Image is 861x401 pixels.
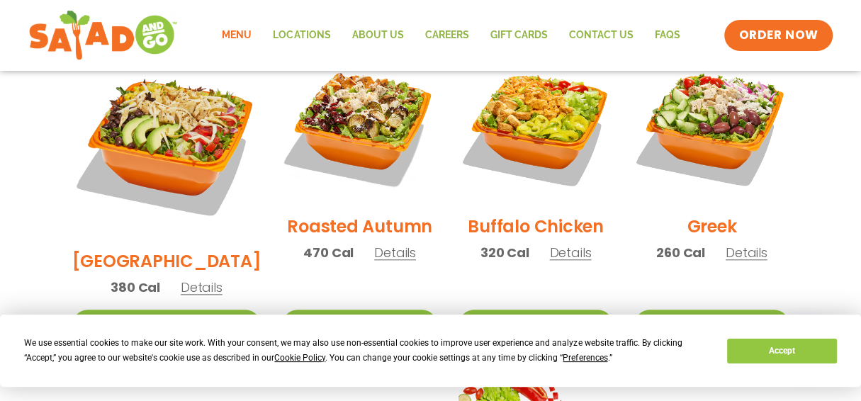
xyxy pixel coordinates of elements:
[274,353,325,363] span: Cookie Policy
[72,310,261,340] a: Start Your Order
[634,49,789,203] img: Product photo for Greek Salad
[726,244,767,261] span: Details
[724,20,832,51] a: ORDER NOW
[687,214,736,239] h2: Greek
[480,243,529,262] span: 320 Cal
[634,310,789,340] a: Start Your Order
[558,19,643,52] a: Contact Us
[479,19,558,52] a: GIFT CARDS
[72,49,261,238] img: Product photo for BBQ Ranch Salad
[563,353,607,363] span: Preferences
[262,19,341,52] a: Locations
[72,249,261,273] h2: [GEOGRAPHIC_DATA]
[303,243,354,262] span: 470 Cal
[458,310,613,340] a: Start Your Order
[738,27,818,44] span: ORDER NOW
[414,19,479,52] a: Careers
[287,214,432,239] h2: Roasted Autumn
[643,19,690,52] a: FAQs
[374,244,416,261] span: Details
[211,19,262,52] a: Menu
[341,19,414,52] a: About Us
[727,339,836,363] button: Accept
[24,336,710,366] div: We use essential cookies to make our site work. With your consent, we may also use non-essential ...
[28,7,178,64] img: new-SAG-logo-768×292
[282,49,437,203] img: Product photo for Roasted Autumn Salad
[468,214,603,239] h2: Buffalo Chicken
[211,19,690,52] nav: Menu
[111,278,160,297] span: 380 Cal
[282,310,437,340] a: Start Your Order
[656,243,705,262] span: 260 Cal
[181,278,223,296] span: Details
[458,49,613,203] img: Product photo for Buffalo Chicken Salad
[549,244,591,261] span: Details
